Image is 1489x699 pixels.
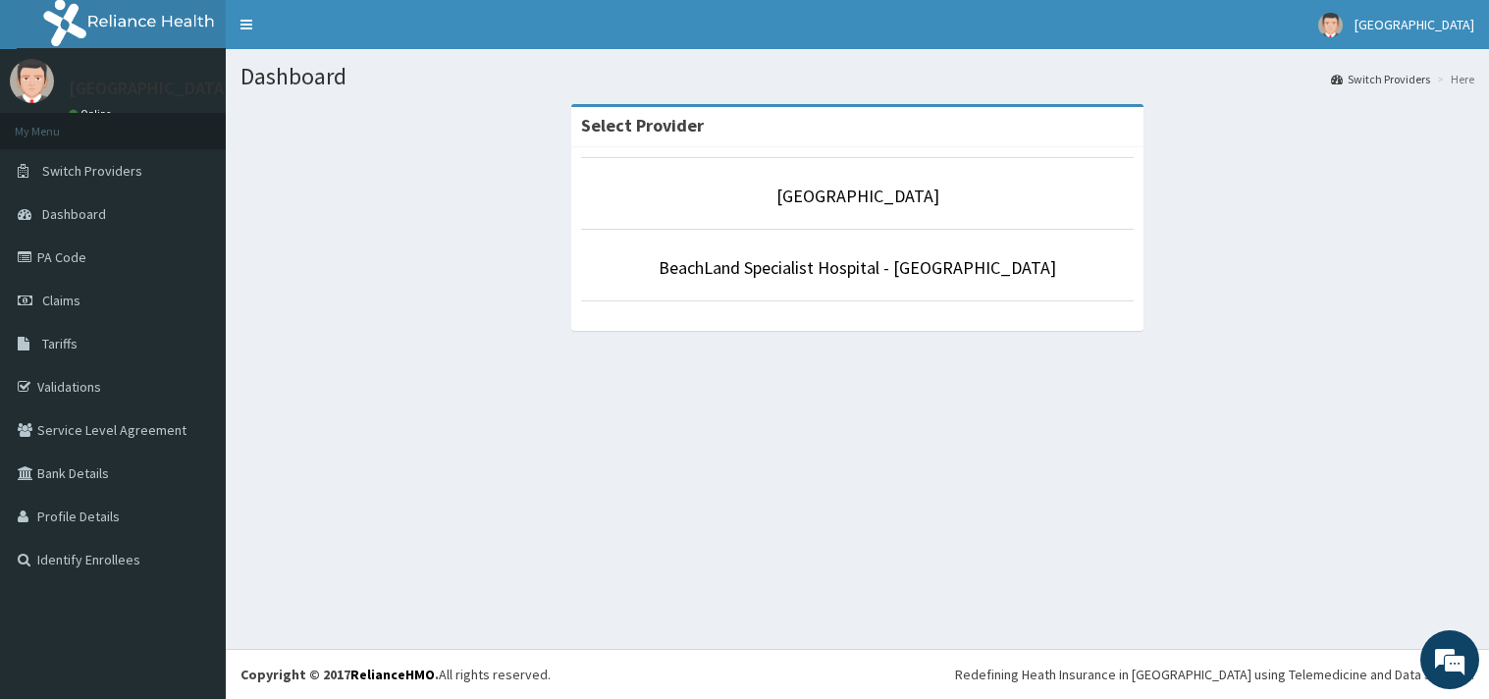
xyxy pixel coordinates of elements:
strong: Copyright © 2017 . [240,666,439,683]
div: Redefining Heath Insurance in [GEOGRAPHIC_DATA] using Telemedicine and Data Science! [955,665,1474,684]
a: Switch Providers [1331,71,1430,87]
img: User Image [10,59,54,103]
span: Switch Providers [42,162,142,180]
span: Dashboard [42,205,106,223]
h1: Dashboard [240,64,1474,89]
a: RelianceHMO [350,666,435,683]
footer: All rights reserved. [226,649,1489,699]
span: [GEOGRAPHIC_DATA] [1355,16,1474,33]
li: Here [1432,71,1474,87]
a: [GEOGRAPHIC_DATA] [776,185,939,207]
span: Claims [42,292,80,309]
img: User Image [1318,13,1343,37]
a: Online [69,107,116,121]
strong: Select Provider [581,114,704,136]
span: Tariffs [42,335,78,352]
a: BeachLand Specialist Hospital - [GEOGRAPHIC_DATA] [659,256,1056,279]
p: [GEOGRAPHIC_DATA] [69,80,231,97]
